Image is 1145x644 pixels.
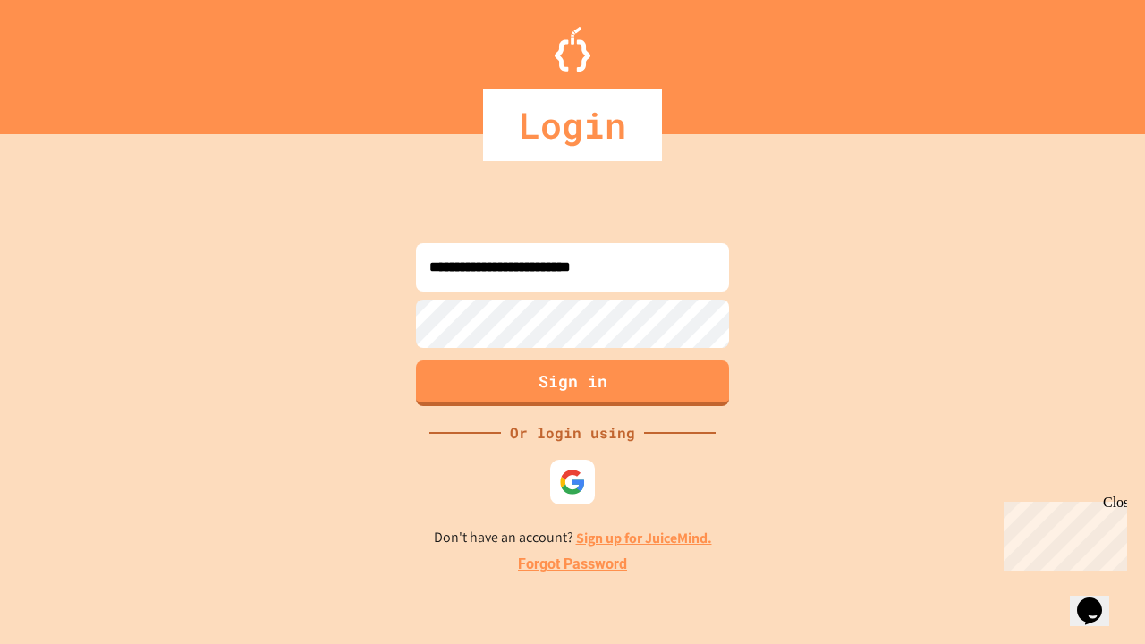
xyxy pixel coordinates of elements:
div: Chat with us now!Close [7,7,123,114]
div: Login [483,89,662,161]
a: Forgot Password [518,554,627,575]
iframe: chat widget [1070,572,1127,626]
img: google-icon.svg [559,469,586,496]
a: Sign up for JuiceMind. [576,529,712,547]
button: Sign in [416,360,729,406]
iframe: chat widget [997,495,1127,571]
img: Logo.svg [555,27,590,72]
div: Or login using [501,422,644,444]
p: Don't have an account? [434,527,712,549]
